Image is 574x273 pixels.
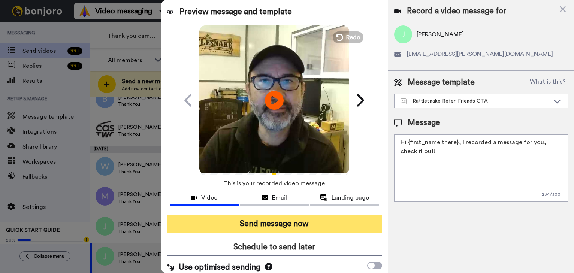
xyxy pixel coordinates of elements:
[401,98,407,104] img: Message-temps.svg
[167,239,382,256] button: Schedule to send later
[401,97,550,105] div: Rattlesnake Refer-Friends CTA
[224,175,325,192] span: This is your recorded video message
[167,215,382,233] button: Send message now
[201,193,218,202] span: Video
[332,193,369,202] span: Landing page
[408,117,440,128] span: Message
[408,77,475,88] span: Message template
[528,77,568,88] button: What is this?
[272,193,287,202] span: Email
[394,134,568,202] textarea: Hi {first_name|there}, I recorded a message for you, check it out!
[179,262,260,273] span: Use optimised sending
[407,49,553,58] span: [EMAIL_ADDRESS][PERSON_NAME][DOMAIN_NAME]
